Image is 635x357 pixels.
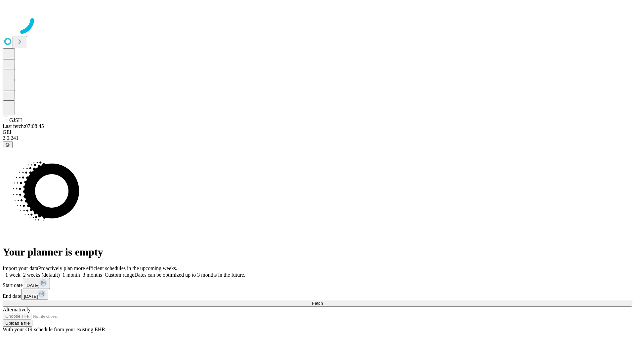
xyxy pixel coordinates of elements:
[3,129,632,135] div: GEI
[3,123,44,129] span: Last fetch: 07:08:45
[3,327,105,332] span: With your OR schedule from your existing EHR
[105,272,134,278] span: Custom range
[3,265,38,271] span: Import your data
[3,300,632,307] button: Fetch
[3,141,13,148] button: @
[3,278,632,289] div: Start date
[23,272,60,278] span: 2 weeks (default)
[38,265,177,271] span: Proactively plan more efficient schedules in the upcoming weeks.
[3,307,30,312] span: Alternatively
[63,272,80,278] span: 1 month
[134,272,245,278] span: Dates can be optimized up to 3 months in the future.
[9,117,22,123] span: GJSH
[3,289,632,300] div: End date
[24,294,38,299] span: [DATE]
[83,272,102,278] span: 3 months
[25,283,39,288] span: [DATE]
[3,320,32,327] button: Upload a file
[5,272,21,278] span: 1 week
[3,135,632,141] div: 2.0.241
[3,246,632,258] h1: Your planner is empty
[312,301,323,306] span: Fetch
[5,142,10,147] span: @
[23,278,50,289] button: [DATE]
[21,289,48,300] button: [DATE]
